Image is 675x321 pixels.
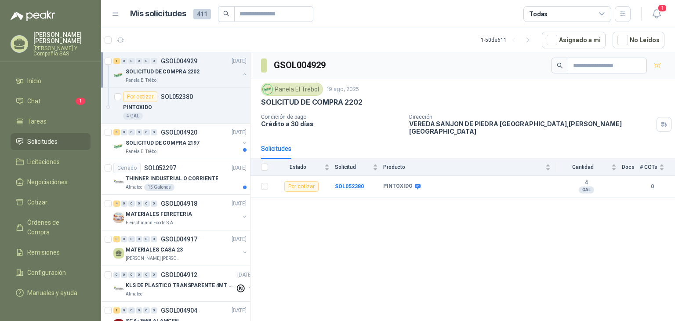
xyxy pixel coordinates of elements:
[123,113,143,120] div: 4 GAL
[273,164,323,170] span: Estado
[263,84,272,94] img: Company Logo
[27,137,58,146] span: Solicitudes
[27,197,47,207] span: Cotizar
[126,255,181,262] p: [PERSON_NAME] [PERSON_NAME]
[11,264,91,281] a: Configuración
[113,177,124,187] img: Company Logo
[232,164,247,172] p: [DATE]
[126,291,142,298] p: Almatec
[409,120,653,135] p: VEREDA SANJON DE PIEDRA [GEOGRAPHIC_DATA] , [PERSON_NAME][GEOGRAPHIC_DATA]
[76,98,85,105] span: 1
[151,58,157,64] div: 0
[161,129,197,135] p: GSOL004920
[121,236,127,242] div: 0
[556,179,617,186] b: 4
[640,159,675,176] th: # COTs
[161,272,197,278] p: GSOL004912
[113,198,248,226] a: 4 0 0 0 0 0 GSOL004918[DATE] Company LogoMATERIALES FERRETERIAFleischmann Foods S.A.
[232,306,247,315] p: [DATE]
[113,58,120,64] div: 1
[143,201,150,207] div: 0
[151,201,157,207] div: 0
[11,11,55,21] img: Logo peakr
[33,32,91,44] p: [PERSON_NAME] [PERSON_NAME]
[27,177,68,187] span: Negociaciones
[143,58,150,64] div: 0
[143,272,150,278] div: 0
[11,285,91,301] a: Manuales y ayuda
[161,94,193,100] p: SOL052380
[232,57,247,66] p: [DATE]
[11,93,91,109] a: Chat1
[121,58,127,64] div: 0
[383,159,556,176] th: Producto
[144,165,176,171] p: SOL052297
[113,201,120,207] div: 4
[126,219,174,226] p: Fleischmann Foods S.A.
[11,73,91,89] a: Inicio
[126,184,142,191] p: Almatec
[622,159,640,176] th: Docs
[232,235,247,244] p: [DATE]
[121,307,127,314] div: 0
[11,133,91,150] a: Solicitudes
[232,200,247,208] p: [DATE]
[529,9,548,19] div: Todas
[274,58,327,72] h3: GSOL004929
[33,46,91,56] p: [PERSON_NAME] Y Compañía SAS
[128,201,135,207] div: 0
[27,268,66,277] span: Configuración
[27,76,41,86] span: Inicio
[143,129,150,135] div: 0
[327,85,359,94] p: 19 ago, 2025
[151,272,157,278] div: 0
[101,88,250,124] a: Por cotizarSOL052380PINTOXIDO4 GAL
[113,127,248,155] a: 3 0 0 0 0 0 GSOL004920[DATE] Company LogoSOLICITUD DE COMPRA 2197Panela El Trébol
[27,96,40,106] span: Chat
[136,58,142,64] div: 0
[113,236,120,242] div: 3
[136,236,142,242] div: 0
[113,284,124,294] img: Company Logo
[11,194,91,211] a: Cotizar
[126,246,183,254] p: MATERIALES CASA 23
[128,236,135,242] div: 0
[261,98,363,107] p: SOLICITUD DE COMPRA 2202
[11,153,91,170] a: Licitaciones
[11,214,91,241] a: Órdenes de Compra
[556,159,622,176] th: Cantidad
[113,272,120,278] div: 0
[151,236,157,242] div: 0
[136,129,142,135] div: 0
[161,58,197,64] p: GSOL004929
[136,307,142,314] div: 0
[123,91,157,102] div: Por cotizar
[27,117,47,126] span: Tareas
[161,201,197,207] p: GSOL004918
[126,281,235,290] p: KLS DE PLASTICO TRANSPARENTE 4MT CAL 4 Y CINTA TRA
[261,120,402,128] p: Crédito a 30 días
[27,218,82,237] span: Órdenes de Compra
[113,163,141,173] div: Cerrado
[237,271,252,279] p: [DATE]
[193,9,211,19] span: 411
[27,248,60,257] span: Remisiones
[383,164,544,170] span: Producto
[161,307,197,314] p: GSOL004904
[130,7,186,20] h1: Mis solicitudes
[128,272,135,278] div: 0
[121,201,127,207] div: 0
[335,183,364,190] a: SOL052380
[161,236,197,242] p: GSOL004917
[143,307,150,314] div: 0
[113,70,124,80] img: Company Logo
[126,68,200,76] p: SOLICITUD DE COMPRA 2202
[557,62,563,69] span: search
[261,83,323,96] div: Panela El Trébol
[144,184,174,191] div: 15 Galones
[128,58,135,64] div: 0
[113,234,248,262] a: 3 0 0 0 0 0 GSOL004917[DATE] MATERIALES CASA 23[PERSON_NAME] [PERSON_NAME]
[128,307,135,314] div: 0
[335,164,371,170] span: Solicitud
